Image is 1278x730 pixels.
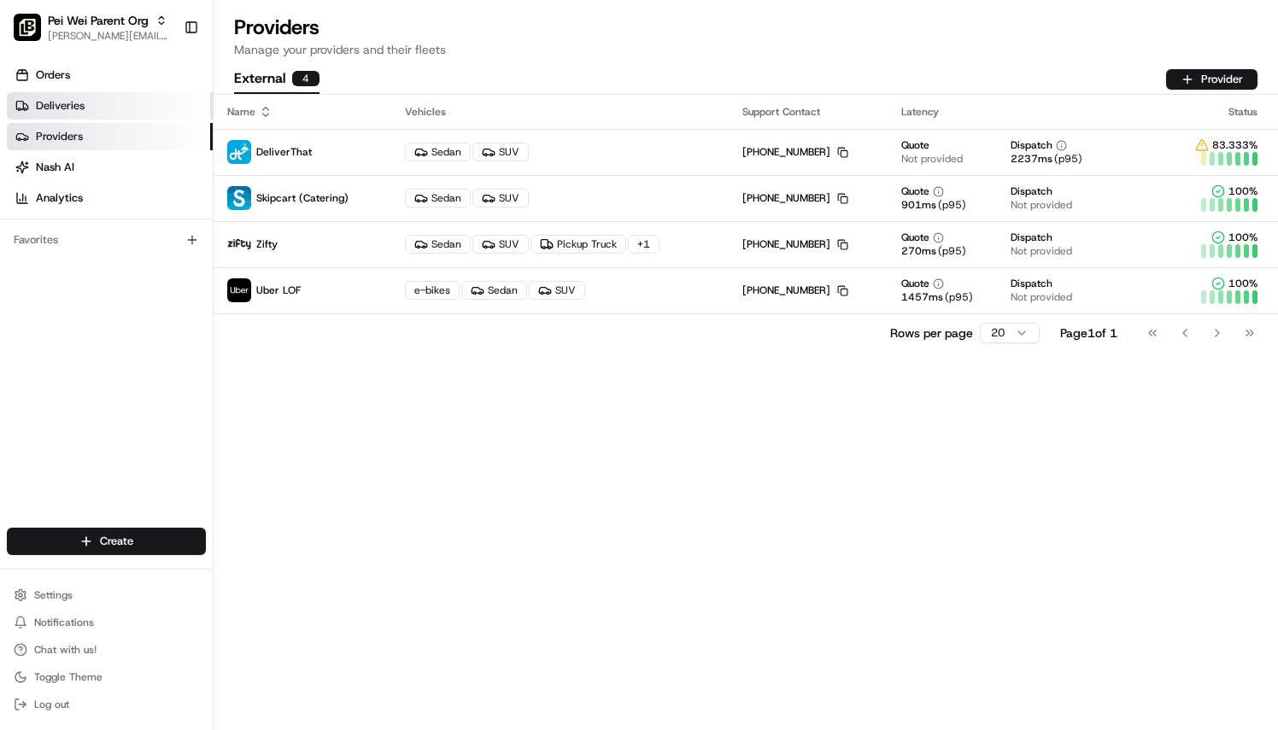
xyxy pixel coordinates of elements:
span: Pylon [170,289,207,301]
p: Rows per page [890,324,973,342]
span: Providers [36,129,83,144]
span: DeliverThat [256,145,312,159]
img: Nash [17,16,51,50]
div: Sedan [405,143,471,161]
button: Dispatch [1011,138,1067,152]
input: Clear [44,109,282,127]
p: Manage your providers and their fleets [234,41,1257,58]
div: e-bikes [405,281,460,300]
span: Uber LOF [256,283,301,297]
span: Not provided [1011,290,1072,304]
div: Sedan [405,189,471,207]
span: Settings [34,588,73,602]
span: Dispatch [1011,184,1052,198]
div: We're available if you need us! [58,179,216,193]
button: Pei Wei Parent OrgPei Wei Parent Org[PERSON_NAME][EMAIL_ADDRESS][PERSON_NAME][DOMAIN_NAME] [7,7,177,48]
div: Start new chat [58,162,280,179]
button: Notifications [7,610,206,634]
div: 4 [292,71,319,86]
span: Not provided [1011,244,1072,258]
span: Toggle Theme [34,670,103,684]
span: 2237 ms [1011,152,1052,166]
a: 💻API Documentation [138,240,281,271]
span: API Documentation [161,247,274,264]
button: Settings [7,583,206,607]
span: Analytics [36,190,83,206]
span: Skipcart (Catering) [256,191,349,205]
h1: Providers [234,14,1257,41]
a: 📗Knowledge Base [10,240,138,271]
div: Status [1179,105,1264,119]
div: 💻 [144,248,158,262]
div: SUV [472,143,529,161]
span: Not provided [1011,198,1072,212]
button: External [234,65,319,94]
span: 270 ms [901,244,936,258]
span: (p95) [945,290,973,304]
img: zifty-logo-trans-sq.png [227,232,251,256]
span: Deliveries [36,98,85,114]
img: 1736555255976-a54dd68f-1ca7-489b-9aae-adbdc363a1c4 [17,162,48,193]
div: [PHONE_NUMBER] [742,145,848,159]
div: Sedan [405,235,471,254]
div: + 1 [628,235,660,254]
div: Latency [901,105,1152,119]
span: Zifty [256,237,278,251]
span: Knowledge Base [34,247,131,264]
p: Welcome 👋 [17,67,311,95]
div: Page 1 of 1 [1060,324,1117,342]
span: (p95) [938,198,966,212]
span: 83.333 % [1212,138,1257,152]
button: [PERSON_NAME][EMAIL_ADDRESS][PERSON_NAME][DOMAIN_NAME] [48,29,170,43]
span: (p95) [938,244,966,258]
span: (p95) [1054,152,1082,166]
img: Pei Wei Parent Org [14,14,41,41]
button: Toggle Theme [7,665,206,689]
img: profile_deliverthat_partner.png [227,140,251,164]
a: Providers [7,123,213,150]
a: Deliveries [7,92,213,120]
span: Log out [34,698,69,711]
span: Chat with us! [34,643,97,657]
button: Quote [901,231,944,244]
span: 901 ms [901,198,936,212]
div: SUV [529,281,585,300]
button: Quote [901,184,944,198]
div: [PHONE_NUMBER] [742,191,848,205]
span: Nash AI [36,160,74,175]
div: [PHONE_NUMBER] [742,283,848,297]
button: Create [7,528,206,555]
span: Not provided [901,152,963,166]
span: Dispatch [1011,277,1052,290]
div: Name [227,105,378,119]
span: 100 % [1228,277,1257,290]
div: [PHONE_NUMBER] [742,237,848,251]
button: Provider [1166,69,1257,90]
a: Powered byPylon [120,288,207,301]
button: Pei Wei Parent Org [48,12,149,29]
div: Sedan [461,281,527,300]
div: Pickup Truck [531,235,626,254]
a: Orders [7,61,213,89]
span: Orders [36,67,70,83]
span: Quote [901,138,929,152]
span: 1457 ms [901,290,943,304]
div: Support Contact [742,105,875,119]
span: Notifications [34,616,94,629]
div: SUV [472,235,529,254]
div: SUV [472,189,529,207]
span: Create [100,534,133,549]
div: Vehicles [405,105,715,119]
button: Quote [901,277,944,290]
span: Dispatch [1011,231,1052,244]
a: Analytics [7,184,213,212]
img: uber-new-logo.jpeg [227,278,251,302]
a: Nash AI [7,154,213,181]
span: 100 % [1228,184,1257,198]
button: Start new chat [290,167,311,188]
button: Log out [7,692,206,716]
div: 📗 [17,248,31,262]
img: profile_skipcart_partner.png [227,186,251,210]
